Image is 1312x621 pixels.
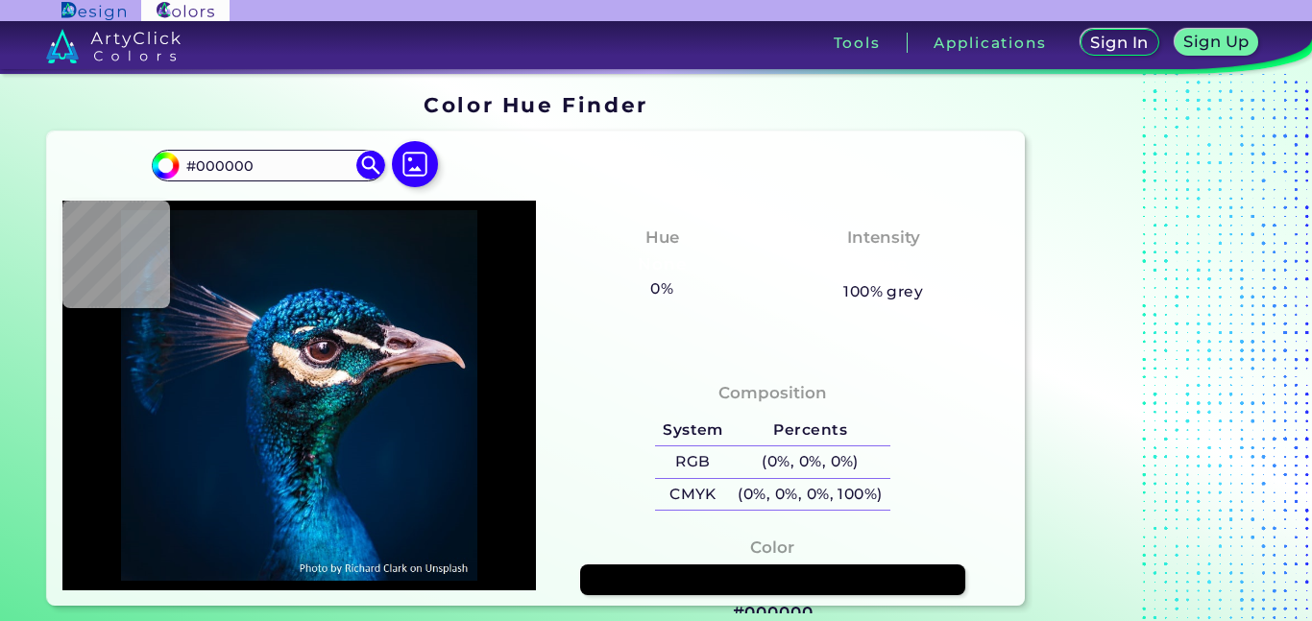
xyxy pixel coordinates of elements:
h5: (0%, 0%, 0%) [731,446,890,478]
h5: 100% grey [843,279,923,304]
h4: Composition [718,379,827,407]
h4: Hue [645,224,679,251]
h5: CMYK [655,479,730,511]
a: Sign In [1083,31,1155,56]
img: ArtyClick Design logo [61,2,126,20]
img: icon search [356,151,385,179]
h5: Sign In [1093,36,1146,50]
h3: None [851,253,915,276]
h5: RGB [655,446,730,478]
img: logo_artyclick_colors_white.svg [46,29,182,63]
h3: None [630,253,694,276]
h4: Intensity [847,224,920,251]
h5: Sign Up [1186,35,1247,49]
h5: 0% [644,276,681,301]
a: Sign Up [1178,31,1254,56]
img: img_pavlin.jpg [72,210,526,581]
input: type color.. [180,153,358,179]
h5: System [655,415,730,446]
h4: Color [750,534,794,561]
img: icon picture [392,141,438,187]
h3: Tools [834,36,881,50]
h5: Percents [731,415,890,446]
h5: (0%, 0%, 0%, 100%) [731,479,890,511]
h1: Color Hue Finder [424,90,647,119]
h3: Applications [934,36,1046,50]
